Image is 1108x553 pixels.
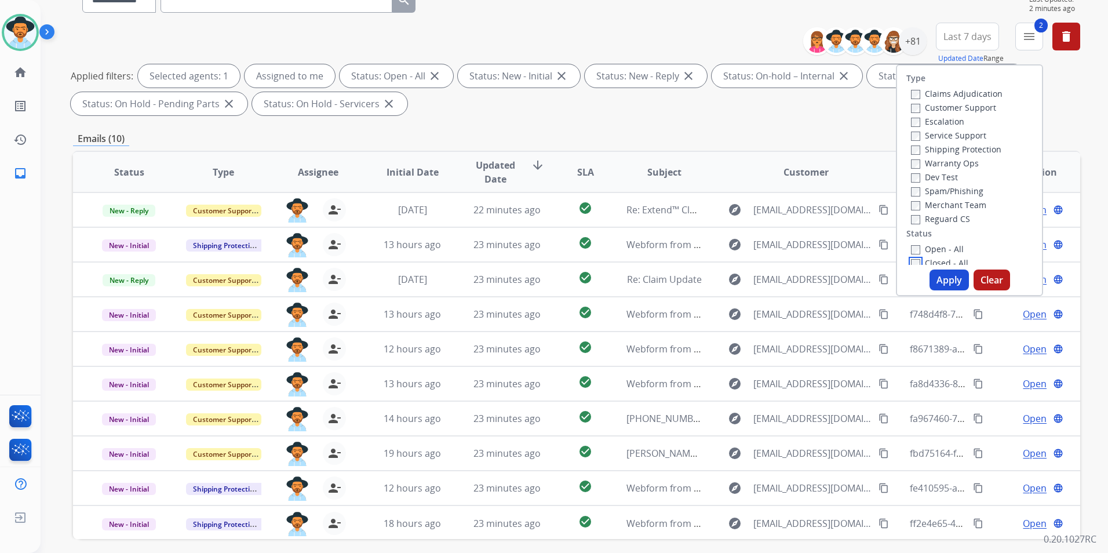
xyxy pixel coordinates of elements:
label: Customer Support [911,102,996,113]
span: 12 hours ago [384,343,441,355]
span: Customer [783,165,829,179]
span: Subject [647,165,681,179]
input: Warranty Ops [911,159,920,169]
span: New - Initial [102,344,156,356]
input: Closed - All [911,259,920,268]
button: Clear [974,270,1010,290]
span: 2 [1034,19,1048,32]
span: New - Initial [102,413,156,425]
span: Re: Claim Update [627,273,702,286]
span: f8671389-a017-4da2-880b-199137f4b337 [910,343,1085,355]
span: [DATE] [398,273,427,286]
mat-icon: explore [728,307,742,321]
span: [PERSON_NAME] recliner claim. [626,447,762,460]
label: Reguard CS [911,213,970,224]
span: New - Reply [103,205,155,217]
label: Status [906,228,932,239]
span: [EMAIL_ADDRESS][DOMAIN_NAME] [753,203,872,217]
span: [EMAIL_ADDRESS][DOMAIN_NAME] [753,481,872,495]
span: Webform from [EMAIL_ADDRESS][DOMAIN_NAME] on [DATE] [626,238,889,251]
span: Shipping Protection [186,483,265,495]
span: New - Initial [102,379,156,391]
span: 23 minutes ago [473,377,541,390]
span: Open [1023,307,1047,321]
span: Type [213,165,234,179]
span: Status [114,165,144,179]
div: Assigned to me [245,64,335,88]
span: Customer Support [186,274,261,286]
span: Shipping Protection [186,518,265,530]
span: [EMAIL_ADDRESS][DOMAIN_NAME] [753,272,872,286]
mat-icon: language [1053,309,1063,319]
div: Status: New - Reply [585,64,707,88]
label: Shipping Protection [911,144,1001,155]
div: Status: On-hold - Customer [867,64,1025,88]
span: 19 hours ago [384,447,441,460]
span: Open [1023,446,1047,460]
label: Closed - All [911,257,968,268]
span: Customer Support [186,309,261,321]
label: Escalation [911,116,964,127]
mat-icon: check_circle [578,375,592,389]
span: Open [1023,412,1047,425]
mat-icon: language [1053,205,1063,215]
p: Emails (10) [73,132,129,146]
div: Status: On Hold - Servicers [252,92,407,115]
mat-icon: content_copy [973,344,983,354]
span: 2 minutes ago [1029,4,1080,13]
mat-icon: language [1053,518,1063,529]
input: Merchant Team [911,201,920,210]
mat-icon: explore [728,481,742,495]
span: Open [1023,481,1047,495]
span: 23 minutes ago [473,308,541,321]
mat-icon: explore [728,238,742,252]
mat-icon: content_copy [879,448,889,459]
span: 22 minutes ago [473,203,541,216]
mat-icon: person_remove [327,307,341,321]
span: [EMAIL_ADDRESS][DOMAIN_NAME] [753,307,872,321]
mat-icon: home [13,66,27,79]
mat-icon: person_remove [327,272,341,286]
mat-icon: content_copy [973,448,983,459]
span: New - Initial [102,239,156,252]
div: Status: New - Initial [458,64,580,88]
span: fe410595-a3bf-4769-bdcf-0d9edb9a04a1 [910,482,1084,494]
img: agent-avatar [286,512,309,536]
span: Webform from [EMAIL_ADDRESS][DOMAIN_NAME] on [DATE] [626,482,889,494]
span: Customer Support [186,344,261,356]
span: New - Reply [103,274,155,286]
mat-icon: content_copy [879,344,889,354]
mat-icon: content_copy [879,483,889,493]
span: [EMAIL_ADDRESS][DOMAIN_NAME] [753,342,872,356]
span: SLA [577,165,594,179]
span: Updated Date [469,158,522,186]
input: Spam/Phishing [911,187,920,197]
span: 13 hours ago [384,377,441,390]
mat-icon: explore [728,272,742,286]
div: Selected agents: 1 [138,64,240,88]
div: Status: On-hold – Internal [712,64,862,88]
mat-icon: content_copy [879,274,889,285]
mat-icon: language [1053,448,1063,459]
mat-icon: explore [728,446,742,460]
img: agent-avatar [286,442,309,466]
mat-icon: close [837,69,851,83]
mat-icon: arrow_downward [531,158,545,172]
mat-icon: content_copy [879,239,889,250]
mat-icon: person_remove [327,481,341,495]
span: Initial Date [387,165,439,179]
mat-icon: inbox [13,166,27,180]
span: Webform from [EMAIL_ADDRESS][DOMAIN_NAME] on [DATE] [626,517,889,530]
mat-icon: explore [728,342,742,356]
mat-icon: person_remove [327,377,341,391]
p: Applied filters: [71,69,133,83]
mat-icon: history [13,133,27,147]
div: Status: On Hold - Pending Parts [71,92,247,115]
mat-icon: check_circle [578,445,592,459]
span: 14 hours ago [384,412,441,425]
input: Escalation [911,118,920,127]
mat-icon: content_copy [879,413,889,424]
input: Open - All [911,245,920,254]
mat-icon: language [1053,239,1063,250]
button: Apply [930,270,969,290]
